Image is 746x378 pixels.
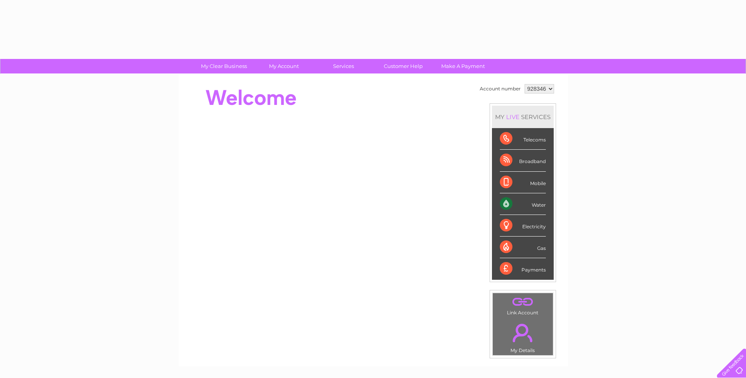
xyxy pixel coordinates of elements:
a: Services [311,59,376,73]
a: My Account [251,59,316,73]
td: Account number [478,82,523,95]
a: . [495,319,551,347]
div: Water [500,193,546,215]
div: LIVE [505,113,521,121]
div: Telecoms [500,128,546,150]
a: Make A Payment [431,59,495,73]
a: My Clear Business [192,59,256,73]
div: Gas [500,237,546,258]
div: Payments [500,258,546,279]
div: Mobile [500,172,546,193]
td: My Details [492,317,553,356]
a: Customer Help [371,59,436,73]
div: Electricity [500,215,546,237]
td: Link Account [492,293,553,317]
a: . [495,295,551,309]
div: Broadband [500,150,546,171]
div: MY SERVICES [492,106,554,128]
